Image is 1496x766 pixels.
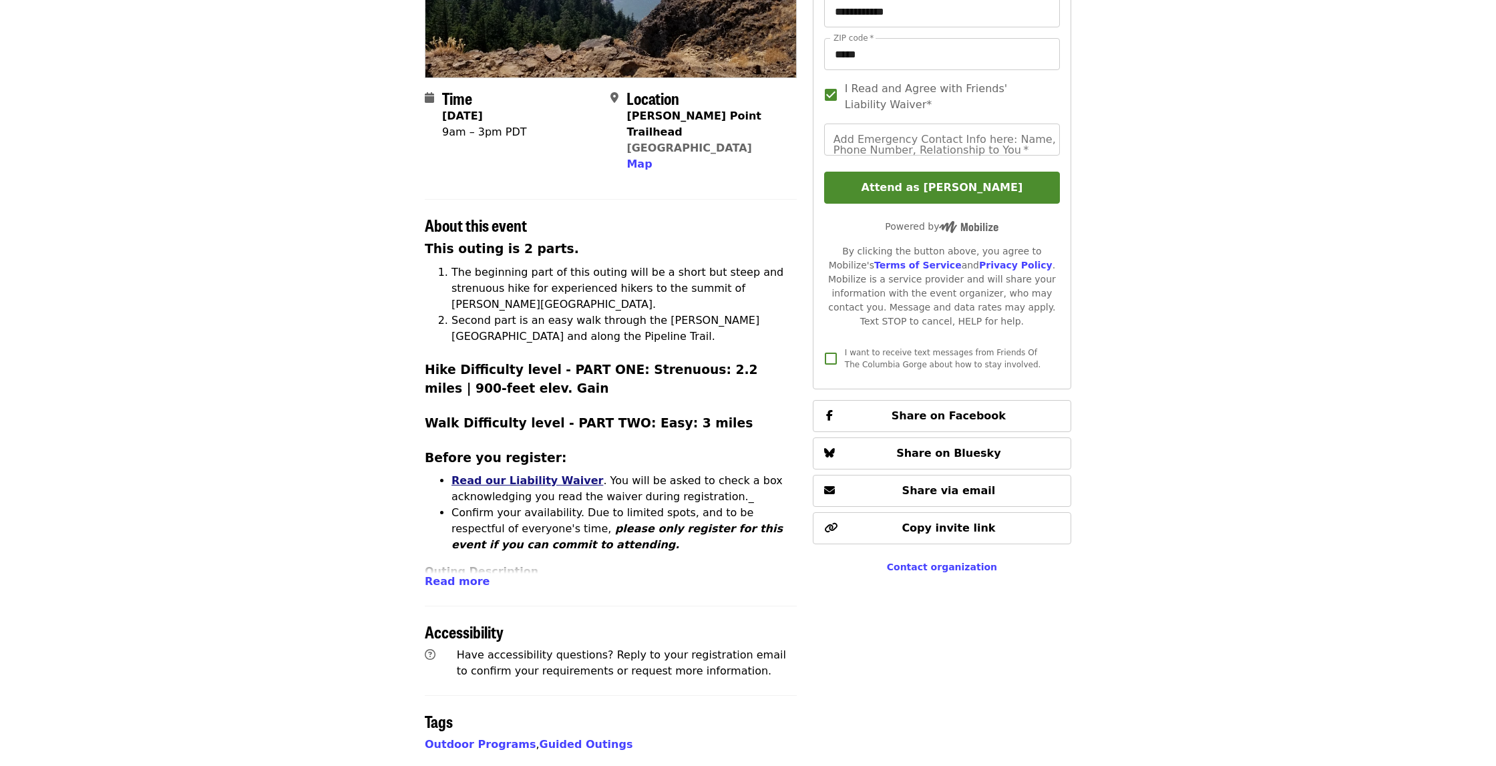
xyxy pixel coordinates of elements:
[425,738,536,751] a: Outdoor Programs
[442,110,483,122] strong: [DATE]
[442,86,472,110] span: Time
[833,34,874,42] label: ZIP code
[626,86,679,110] span: Location
[540,738,633,751] a: Guided Outings
[425,620,504,643] span: Accessibility
[626,158,652,170] span: Map
[425,449,797,467] h3: Before you register:
[824,172,1060,204] button: Attend as [PERSON_NAME]
[887,562,997,572] a: Contact organization
[896,447,1001,459] span: Share on Bluesky
[610,91,618,104] i: map-marker-alt icon
[979,260,1053,270] a: Privacy Policy
[824,124,1060,156] input: Add Emergency Contact Info here: Name, Phone Number, Relationship to You
[626,110,761,138] strong: [PERSON_NAME] Point Trailhead
[813,475,1071,507] button: Share via email
[813,437,1071,469] button: Share on Bluesky
[824,38,1060,70] input: ZIP code
[425,240,797,258] h3: This outing is 2 parts.
[442,124,527,140] div: 9am – 3pm PDT
[457,648,786,677] span: Have accessibility questions? Reply to your registration email to confirm your requirements or re...
[451,473,797,505] p: . You will be asked to check a box acknowledging you read the waiver during registration._
[425,414,797,433] h3: Walk Difficulty level - PART TWO: Easy: 3 miles
[626,156,652,172] button: Map
[902,522,995,534] span: Copy invite link
[425,574,490,590] button: Read more
[824,244,1060,329] div: By clicking the button above, you agree to Mobilize's and . Mobilize is a service provider and wi...
[813,400,1071,432] button: Share on Facebook
[451,474,603,487] a: Read our Liability Waiver
[425,361,797,398] h3: Hike Difficulty level - PART ONE: Strenuous: 2.2 miles | 900-feet elev. Gain
[451,264,797,313] li: The beginning part of this outing will be a short but steep and strenuous hike for experienced hi...
[874,260,962,270] a: Terms of Service
[902,484,996,497] span: Share via email
[451,505,797,553] p: Confirm your availability. Due to limited spots, and to be respectful of everyone's time,
[451,313,797,345] li: Second part is an easy walk through the [PERSON_NAME][GEOGRAPHIC_DATA] and along the Pipeline Trail.
[425,648,435,661] i: question-circle icon
[626,142,751,154] a: [GEOGRAPHIC_DATA]
[425,565,538,578] strong: Outing Description
[939,221,998,233] img: Powered by Mobilize
[425,738,540,751] span: ,
[813,512,1071,544] button: Copy invite link
[845,81,1049,113] span: I Read and Agree with Friends' Liability Waiver*
[425,709,453,733] span: Tags
[885,221,998,232] span: Powered by
[425,213,527,236] span: About this event
[451,522,783,551] em: please only register for this event if you can commit to attending.
[425,575,490,588] span: Read more
[425,91,434,104] i: calendar icon
[845,348,1041,369] span: I want to receive text messages from Friends Of The Columbia Gorge about how to stay involved.
[892,409,1006,422] span: Share on Facebook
